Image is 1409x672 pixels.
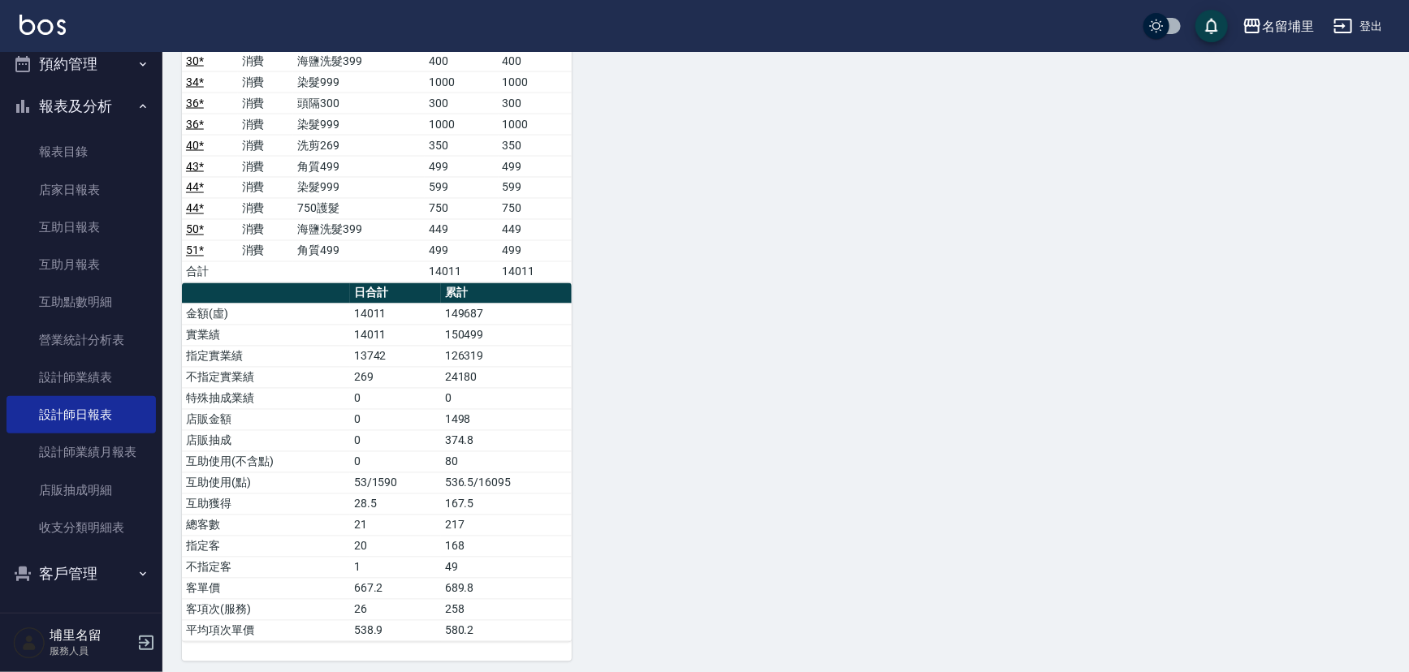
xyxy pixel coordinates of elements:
td: 不指定實業績 [182,367,350,388]
a: 設計師業績月報表 [6,433,156,471]
div: 名留埔里 [1262,16,1314,37]
td: 499 [425,240,498,261]
td: 染髮999 [293,114,425,135]
td: 染髮999 [293,71,425,93]
td: 13742 [350,346,441,367]
td: 269 [350,367,441,388]
td: 536.5/16095 [441,472,572,493]
td: 499 [499,240,572,261]
td: 消費 [238,50,294,71]
td: 角質499 [293,240,425,261]
p: 服務人員 [50,644,132,658]
td: 平均項次單價 [182,620,350,641]
td: 1498 [441,409,572,430]
td: 400 [499,50,572,71]
a: 報表目錄 [6,133,156,170]
td: 洗剪269 [293,135,425,156]
td: 374.8 [441,430,572,451]
td: 互助獲得 [182,493,350,515]
td: 300 [499,93,572,114]
button: 名留埔里 [1236,10,1320,43]
td: 1 [350,557,441,578]
td: 消費 [238,156,294,177]
td: 海鹽洗髮399 [293,219,425,240]
a: 互助日報表 [6,209,156,246]
button: 預約管理 [6,43,156,85]
td: 指定客 [182,536,350,557]
td: 互助使用(不含點) [182,451,350,472]
td: 750護髮 [293,198,425,219]
h5: 埔里名留 [50,627,132,644]
td: 14011 [350,304,441,325]
table: a dense table [182,283,572,642]
td: 頭隔300 [293,93,425,114]
td: 449 [425,219,498,240]
td: 350 [425,135,498,156]
td: 1000 [425,71,498,93]
td: 0 [350,430,441,451]
td: 14011 [350,325,441,346]
a: 店家日報表 [6,171,156,209]
a: 營業統計分析表 [6,321,156,359]
td: 不指定客 [182,557,350,578]
td: 667.2 [350,578,441,599]
td: 0 [441,388,572,409]
td: 167.5 [441,493,572,515]
a: 店販抽成明細 [6,472,156,509]
td: 店販金額 [182,409,350,430]
a: 設計師業績表 [6,359,156,396]
td: 合計 [182,261,238,282]
td: 750 [425,198,498,219]
td: 角質499 [293,156,425,177]
td: 實業績 [182,325,350,346]
td: 126319 [441,346,572,367]
td: 消費 [238,71,294,93]
a: 設計師日報表 [6,396,156,433]
td: 1000 [425,114,498,135]
td: 特殊抽成業績 [182,388,350,409]
td: 0 [350,451,441,472]
td: 指定實業績 [182,346,350,367]
td: 750 [499,198,572,219]
td: 580.2 [441,620,572,641]
td: 14011 [499,261,572,282]
td: 24180 [441,367,572,388]
td: 總客數 [182,515,350,536]
td: 400 [425,50,498,71]
a: 互助點數明細 [6,283,156,321]
td: 染髮999 [293,177,425,198]
td: 499 [499,156,572,177]
td: 49 [441,557,572,578]
a: 互助月報表 [6,246,156,283]
td: 28.5 [350,493,441,515]
td: 53/1590 [350,472,441,493]
td: 1000 [499,114,572,135]
td: 689.8 [441,578,572,599]
td: 消費 [238,177,294,198]
td: 消費 [238,240,294,261]
td: 0 [350,409,441,430]
td: 消費 [238,93,294,114]
td: 消費 [238,114,294,135]
td: 客項次(服務) [182,599,350,620]
td: 店販抽成 [182,430,350,451]
td: 14011 [425,261,498,282]
td: 300 [425,93,498,114]
td: 350 [499,135,572,156]
td: 消費 [238,135,294,156]
td: 客單價 [182,578,350,599]
th: 日合計 [350,283,441,304]
td: 217 [441,515,572,536]
td: 499 [425,156,498,177]
td: 1000 [499,71,572,93]
td: 0 [350,388,441,409]
td: 20 [350,536,441,557]
a: 收支分類明細表 [6,509,156,546]
td: 26 [350,599,441,620]
td: 538.9 [350,620,441,641]
td: 599 [499,177,572,198]
td: 168 [441,536,572,557]
td: 449 [499,219,572,240]
td: 149687 [441,304,572,325]
td: 海鹽洗髮399 [293,50,425,71]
